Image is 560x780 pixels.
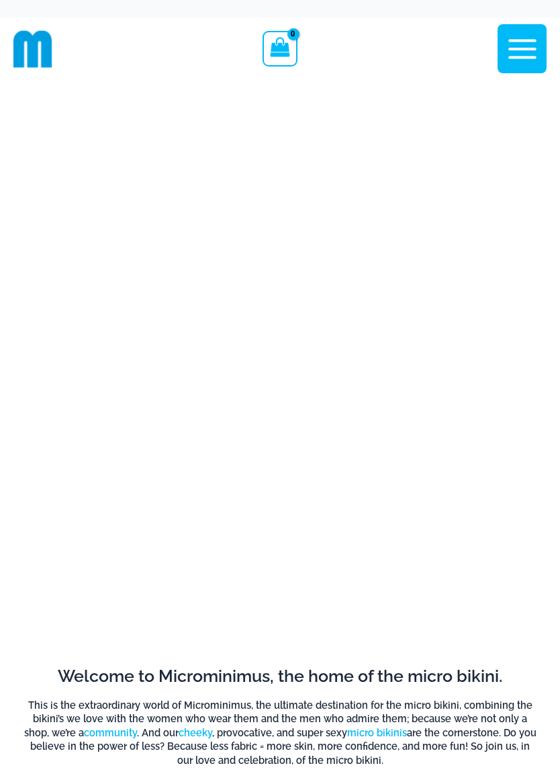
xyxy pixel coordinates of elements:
a: View Shopping Cart, empty [263,31,297,66]
img: cropped mm emblem [13,30,52,69]
h6: This is the extraordinary world of Microminimus, the ultimate destination for the micro bikini, c... [24,699,536,767]
a: cheeky [179,727,212,738]
a: community [84,727,137,738]
a: micro bikinis [347,727,407,738]
h2: Welcome to Microminimus, the home of the micro bikini. [24,665,536,687]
